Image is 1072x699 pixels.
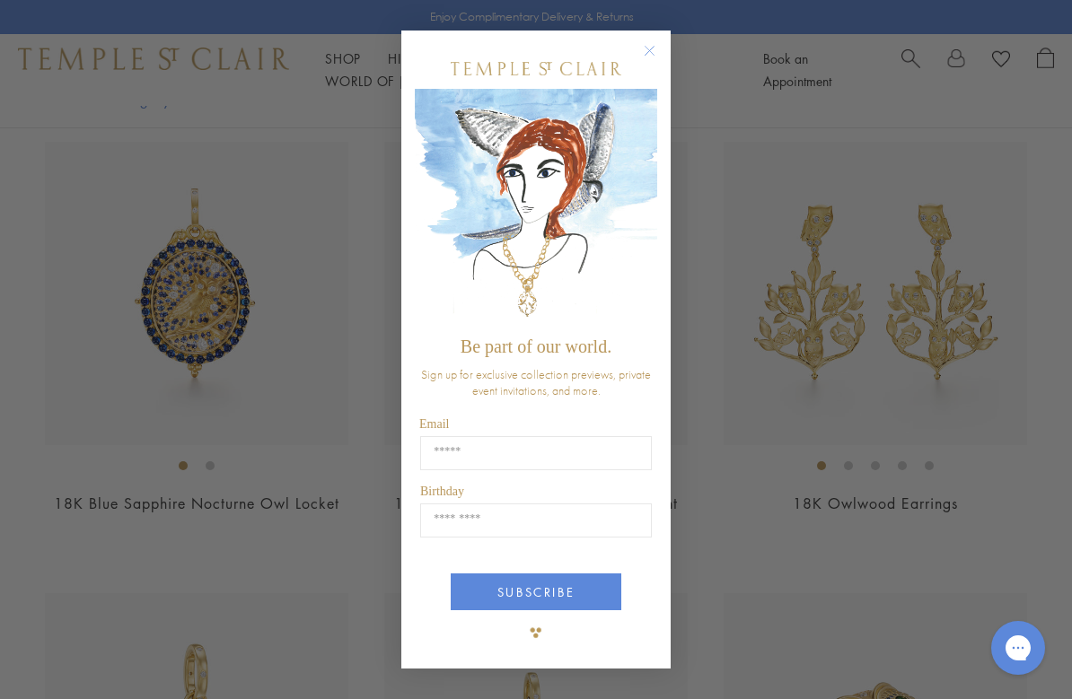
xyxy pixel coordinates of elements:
img: Temple St. Clair [451,62,621,75]
img: TSC [518,615,554,651]
button: SUBSCRIBE [451,573,621,610]
img: c4a9eb12-d91a-4d4a-8ee0-386386f4f338.jpeg [415,89,657,328]
iframe: Gorgias live chat messenger [982,615,1054,681]
span: Be part of our world. [461,336,611,356]
span: Sign up for exclusive collection previews, private event invitations, and more. [421,366,651,398]
span: Email [419,417,449,431]
span: Birthday [420,485,464,498]
button: Close dialog [647,48,670,71]
input: Email [420,436,652,470]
